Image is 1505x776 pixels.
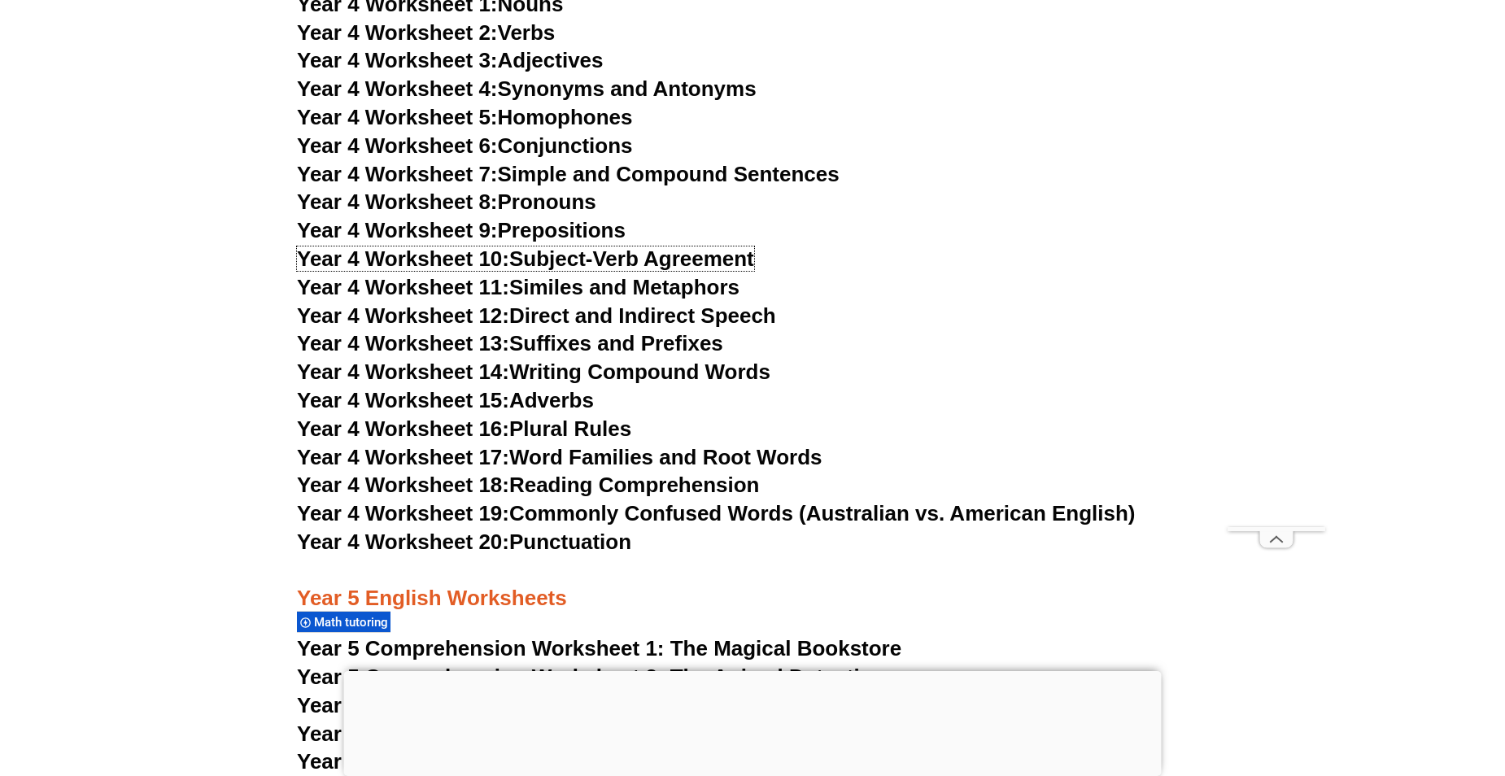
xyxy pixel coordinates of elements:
span: Year 4 Worksheet 13: [297,331,509,355]
a: Year 4 Worksheet 12:Direct and Indirect Speech [297,303,776,328]
span: Year 4 Worksheet 19: [297,501,509,525]
span: Year 4 Worksheet 12: [297,303,509,328]
span: Year 4 Worksheet 15: [297,388,509,412]
a: Year 4 Worksheet 4:Synonyms and Antonyms [297,76,757,101]
span: Year 4 Worksheet 18: [297,473,509,497]
iframe: Advertisement [344,671,1162,772]
span: Year 4 Worksheet 2: [297,20,498,45]
a: Year 4 Worksheet 20:Punctuation [297,530,631,554]
a: Year 5 Comprehension Worksheet 2: The Animal Detective [297,665,883,689]
span: Year 4 Worksheet 9: [297,218,498,242]
a: Year 4 Worksheet 13:Suffixes and Prefixes [297,331,723,355]
a: Year 4 Worksheet 17:Word Families and Root Words [297,445,822,469]
span: Year 4 Worksheet 14: [297,360,509,384]
a: Year 4 Worksheet 7:Simple and Compound Sentences [297,162,840,186]
h3: Year 5 English Worksheets [297,557,1208,613]
a: Year 4 Worksheet 6:Conjunctions [297,133,633,158]
a: Year 4 Worksheet 18:Reading Comprehension [297,473,759,497]
a: Year 4 Worksheet 16:Plural Rules [297,416,631,441]
span: Year 4 Worksheet 3: [297,48,498,72]
span: Year 4 Worksheet 10: [297,246,509,271]
a: Year 4 Worksheet 10:Subject-Verb Agreement [297,246,754,271]
a: Year 4 Worksheet 8:Pronouns [297,190,596,214]
a: Year 5 Comprehension Worksheet 3: The Time Capsule [297,693,851,717]
a: Year 4 Worksheet 15:Adverbs [297,388,594,412]
iframe: Advertisement [1228,39,1325,527]
span: Year 4 Worksheet 6: [297,133,498,158]
span: Math tutoring [314,615,393,630]
a: Year 5 Comprehension Worksheet 4: The Journey to [GEOGRAPHIC_DATA] [297,722,1053,746]
span: Year 4 Worksheet 8: [297,190,498,214]
a: Year 4 Worksheet 14:Writing Compound Words [297,360,770,384]
span: Year 4 Worksheet 16: [297,416,509,441]
a: Year 5 Comprehension Worksheet 5: The Robots Dream [297,749,858,774]
span: Year 4 Worksheet 5: [297,105,498,129]
a: Year 4 Worksheet 2:Verbs [297,20,555,45]
a: Year 4 Worksheet 19:Commonly Confused Words (Australian vs. American English) [297,501,1136,525]
span: Year 4 Worksheet 11: [297,275,509,299]
a: Year 5 Comprehension Worksheet 1: The Magical Bookstore [297,636,901,660]
span: Year 4 Worksheet 7: [297,162,498,186]
div: Math tutoring [297,611,390,633]
a: Year 4 Worksheet 5:Homophones [297,105,633,129]
span: Year 4 Worksheet 20: [297,530,509,554]
a: Year 4 Worksheet 11:Similes and Metaphors [297,275,739,299]
span: Year 4 Worksheet 17: [297,445,509,469]
a: Year 4 Worksheet 9:Prepositions [297,218,626,242]
a: Year 4 Worksheet 3:Adjectives [297,48,604,72]
iframe: Chat Widget [1234,592,1505,776]
span: Year 4 Worksheet 4: [297,76,498,101]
